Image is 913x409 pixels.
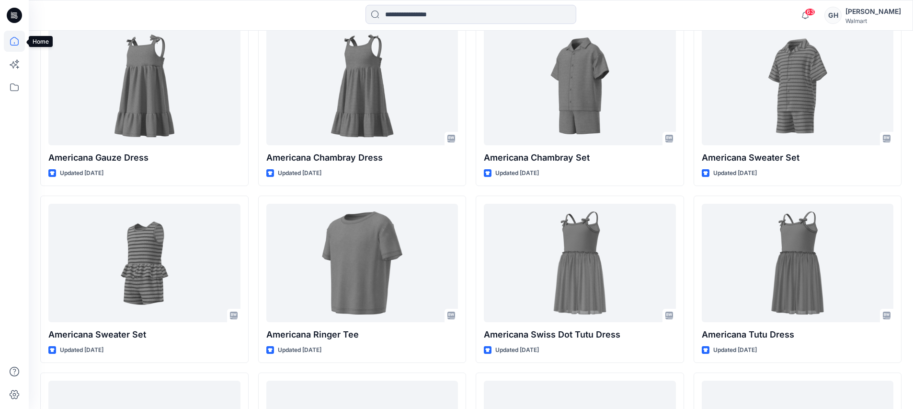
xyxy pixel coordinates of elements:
[484,151,676,164] p: Americana Chambray Set
[495,345,539,355] p: Updated [DATE]
[845,17,901,24] div: Walmart
[60,345,103,355] p: Updated [DATE]
[702,27,894,145] a: Americana Sweater Set
[484,328,676,341] p: Americana Swiss Dot Tutu Dress
[48,328,240,341] p: Americana Sweater Set
[48,151,240,164] p: Americana Gauze Dress
[702,151,894,164] p: Americana Sweater Set
[266,27,458,145] a: Americana Chambray Dress
[266,328,458,341] p: Americana Ringer Tee
[495,168,539,178] p: Updated [DATE]
[713,345,757,355] p: Updated [DATE]
[484,27,676,145] a: Americana Chambray Set
[702,328,894,341] p: Americana Tutu Dress
[702,204,894,322] a: Americana Tutu Dress
[266,151,458,164] p: Americana Chambray Dress
[713,168,757,178] p: Updated [DATE]
[278,168,321,178] p: Updated [DATE]
[48,27,240,145] a: Americana Gauze Dress
[48,204,240,322] a: Americana Sweater Set
[484,204,676,322] a: Americana Swiss Dot Tutu Dress
[805,8,815,16] span: 63
[845,6,901,17] div: [PERSON_NAME]
[278,345,321,355] p: Updated [DATE]
[824,7,842,24] div: GH
[266,204,458,322] a: Americana Ringer Tee
[60,168,103,178] p: Updated [DATE]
